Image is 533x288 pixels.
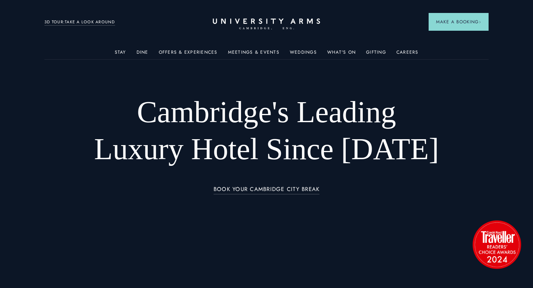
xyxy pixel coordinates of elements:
h1: Cambridge's Leading Luxury Hotel Since [DATE] [89,94,444,168]
a: Weddings [290,50,317,59]
a: What's On [327,50,356,59]
a: Meetings & Events [228,50,279,59]
a: Gifting [366,50,386,59]
a: BOOK YOUR CAMBRIDGE CITY BREAK [214,186,320,195]
a: Dine [137,50,148,59]
a: Stay [115,50,126,59]
a: 3D TOUR:TAKE A LOOK AROUND [44,19,115,26]
img: Arrow icon [479,21,481,23]
img: image-2524eff8f0c5d55edbf694693304c4387916dea5-1501x1501-png [469,217,524,272]
a: Careers [396,50,419,59]
button: Make a BookingArrow icon [429,13,489,31]
a: Home [213,19,320,30]
a: Offers & Experiences [159,50,218,59]
span: Make a Booking [436,19,481,25]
